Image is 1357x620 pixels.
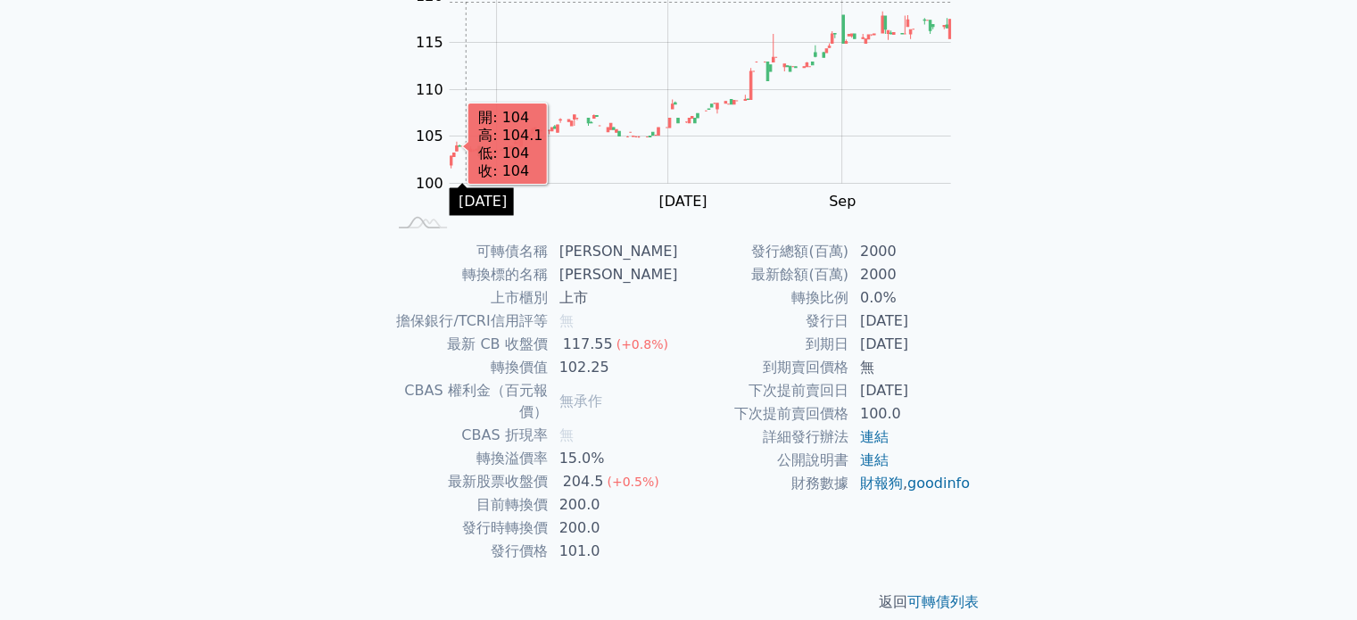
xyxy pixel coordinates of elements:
span: 無承作 [559,393,602,409]
td: 到期賣回價格 [679,356,849,379]
td: 轉換比例 [679,286,849,310]
td: 2000 [849,263,972,286]
a: 連結 [860,451,889,468]
td: CBAS 權利金（百元報價） [386,379,549,424]
td: 公開說明書 [679,449,849,472]
td: 200.0 [549,517,679,540]
td: 目前轉換價 [386,493,549,517]
span: (+0.8%) [616,337,668,351]
td: 最新股票收盤價 [386,470,549,493]
td: 2000 [849,240,972,263]
a: 連結 [860,428,889,445]
div: 204.5 [559,471,608,492]
td: 轉換溢價率 [386,447,549,470]
td: 上市櫃別 [386,286,549,310]
td: 無 [849,356,972,379]
a: 可轉債列表 [907,593,979,610]
td: 財務數據 [679,472,849,495]
td: 下次提前賣回價格 [679,402,849,426]
a: goodinfo [907,475,970,492]
tspan: 100 [416,175,443,192]
tspan: 105 [416,128,443,145]
td: 擔保銀行/TCRI信用評等 [386,310,549,333]
td: 最新餘額(百萬) [679,263,849,286]
td: 200.0 [549,493,679,517]
td: 100.0 [849,402,972,426]
span: 無 [559,312,574,329]
td: 轉換價值 [386,356,549,379]
td: 0.0% [849,286,972,310]
td: [PERSON_NAME] [549,240,679,263]
td: 發行價格 [386,540,549,563]
span: 無 [559,426,574,443]
td: CBAS 折現率 [386,424,549,447]
tspan: May [482,193,511,210]
tspan: [DATE] [658,193,707,210]
td: 可轉債名稱 [386,240,549,263]
td: [PERSON_NAME] [549,263,679,286]
td: 15.0% [549,447,679,470]
span: (+0.5%) [607,475,658,489]
td: 詳細發行辦法 [679,426,849,449]
td: [DATE] [849,310,972,333]
div: 117.55 [559,334,616,355]
td: 到期日 [679,333,849,356]
td: 最新 CB 收盤價 [386,333,549,356]
td: 101.0 [549,540,679,563]
td: 上市 [549,286,679,310]
a: 財報狗 [860,475,903,492]
td: 轉換標的名稱 [386,263,549,286]
td: , [849,472,972,495]
td: 發行總額(百萬) [679,240,849,263]
tspan: 115 [416,34,443,51]
td: 102.25 [549,356,679,379]
td: 下次提前賣回日 [679,379,849,402]
tspan: Sep [829,193,856,210]
td: [DATE] [849,379,972,402]
tspan: 110 [416,81,443,98]
p: 返回 [365,591,993,613]
td: 發行時轉換價 [386,517,549,540]
td: [DATE] [849,333,972,356]
td: 發行日 [679,310,849,333]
